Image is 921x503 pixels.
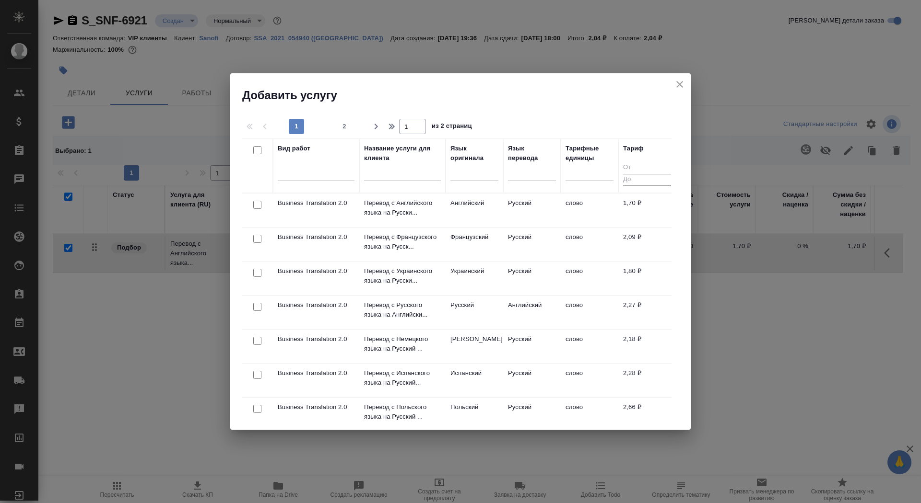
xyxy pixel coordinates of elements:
[364,266,441,286] p: Перевод с Украинского языка на Русски...
[673,77,687,91] button: close
[278,300,354,310] p: Business Translation 2.0
[364,402,441,422] p: Перевод с Польского языка на Русский ...
[278,266,354,276] p: Business Translation 2.0
[508,144,556,163] div: Язык перевода
[446,194,503,227] td: Английский
[503,296,561,329] td: Английский
[503,398,561,431] td: Русский
[364,334,441,354] p: Перевод с Немецкого языка на Русский ...
[446,330,503,363] td: [PERSON_NAME]
[503,262,561,295] td: Русский
[561,330,618,363] td: слово
[364,368,441,388] p: Перевод с Испанского языка на Русский...
[278,144,310,153] div: Вид работ
[364,144,441,163] div: Название услуги для клиента
[503,364,561,397] td: Русский
[446,296,503,329] td: Русский
[561,398,618,431] td: слово
[364,198,441,217] p: Перевод с Английского языка на Русски...
[618,262,676,295] td: 1,80 ₽
[337,122,352,131] span: 2
[446,398,503,431] td: Польский
[561,364,618,397] td: слово
[623,162,671,174] input: От
[446,262,503,295] td: Украинский
[503,194,561,227] td: Русский
[446,364,503,397] td: Испанский
[450,144,498,163] div: Язык оригинала
[623,174,671,186] input: До
[503,228,561,261] td: Русский
[337,119,352,134] button: 2
[561,296,618,329] td: слово
[278,334,354,344] p: Business Translation 2.0
[623,144,644,153] div: Тариф
[618,330,676,363] td: 2,18 ₽
[561,194,618,227] td: слово
[503,330,561,363] td: Русский
[364,300,441,320] p: Перевод с Русского языка на Английски...
[561,228,618,261] td: слово
[278,198,354,208] p: Business Translation 2.0
[364,232,441,251] p: Перевод с Французского языка на Русск...
[618,228,676,261] td: 2,09 ₽
[566,144,614,163] div: Тарифные единицы
[242,88,691,103] h2: Добавить услугу
[278,402,354,412] p: Business Translation 2.0
[618,364,676,397] td: 2,28 ₽
[278,232,354,242] p: Business Translation 2.0
[618,194,676,227] td: 1,70 ₽
[618,398,676,431] td: 2,66 ₽
[561,262,618,295] td: слово
[446,228,503,261] td: Французский
[432,120,472,134] span: из 2 страниц
[618,296,676,329] td: 2,27 ₽
[278,368,354,378] p: Business Translation 2.0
